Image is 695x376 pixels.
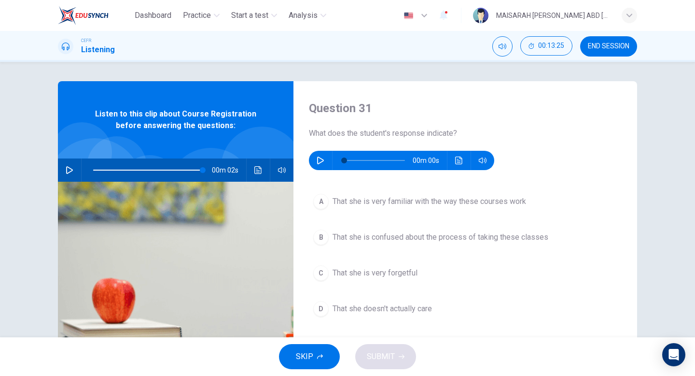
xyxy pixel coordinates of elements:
h4: Question 31 [309,101,622,116]
button: Dashboard [131,7,175,24]
button: Click to see the audio transcription [451,151,467,170]
span: SKIP [296,350,313,363]
button: END SESSION [580,36,637,57]
span: Start a test [231,10,268,21]
img: Profile picture [473,8,488,23]
button: CThat she is very forgetful [309,261,622,285]
button: Start a test [227,7,281,24]
button: Click to see the audio transcription [250,159,266,182]
span: Practice [183,10,211,21]
span: END SESSION [588,43,629,50]
span: That she is confused about the process of taking these classes [333,231,548,243]
span: What does the student's response indicate? [309,128,622,139]
img: en [403,12,415,19]
div: B [313,230,329,245]
div: Hide [520,36,572,57]
button: Analysis [285,7,330,24]
span: 00m 02s [212,159,246,182]
span: 00m 00s [413,151,447,170]
h1: Listening [81,44,115,56]
span: CEFR [81,37,91,44]
button: Practice [179,7,223,24]
span: Listen to this clip about Course Registration before answering the questions: [89,108,262,131]
div: Open Intercom Messenger [662,343,685,366]
img: EduSynch logo [58,6,109,25]
button: BThat she is confused about the process of taking these classes [309,225,622,249]
span: Dashboard [135,10,171,21]
span: That she is very forgetful [333,267,417,279]
button: SKIP [279,344,340,369]
div: Mute [492,36,513,57]
a: EduSynch logo [58,6,131,25]
div: MAISARAH [PERSON_NAME] ABD [PERSON_NAME] [496,10,610,21]
span: 00:13:25 [538,42,564,50]
button: 00:13:25 [520,36,572,56]
div: D [313,301,329,317]
button: DThat she doesn't actually care [309,297,622,321]
span: Analysis [289,10,318,21]
button: AThat she is very familiar with the way these courses work [309,189,622,214]
span: That she is very familiar with the way these courses work [333,196,526,207]
span: That she doesn't actually care [333,303,432,315]
div: A [313,194,329,209]
div: C [313,265,329,281]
